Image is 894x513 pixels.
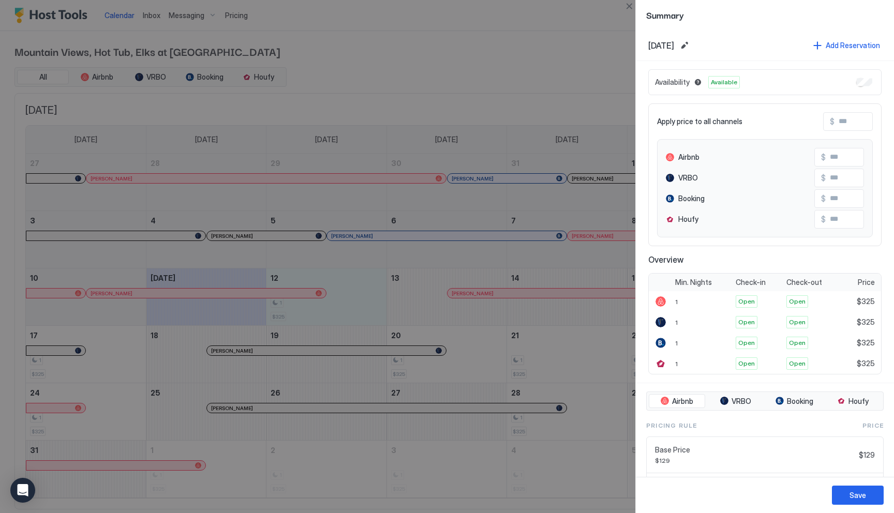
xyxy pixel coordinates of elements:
span: Base Price [655,445,855,455]
span: 1 [675,298,678,306]
span: $ [821,153,826,162]
span: $325 [857,318,875,327]
span: Pricing Rule [646,421,697,430]
div: Open Intercom Messenger [10,478,35,503]
span: $325 [857,297,875,306]
span: 1 [675,360,678,368]
span: Airbnb [678,153,699,162]
span: Open [738,297,755,306]
span: $325 [857,338,875,348]
span: Overview [648,254,882,265]
span: Available [711,78,737,87]
span: Houfy [848,397,869,406]
span: Open [789,359,806,368]
span: $325 [857,359,875,368]
span: VRBO [732,397,751,406]
button: Save [832,486,884,505]
span: $129 [655,457,855,464]
span: Summary [646,8,884,21]
span: $ [821,215,826,224]
span: [DATE] [648,40,674,51]
button: Booking [766,394,823,409]
span: Houfy [678,215,698,224]
span: Price [858,278,875,287]
span: Open [789,338,806,348]
span: Airbnb [672,397,693,406]
button: Airbnb [649,394,705,409]
span: Open [738,318,755,327]
span: VRBO [678,173,698,183]
span: Check-in [736,278,766,287]
span: $ [821,173,826,183]
span: 1 [675,319,678,326]
span: Booking [787,397,813,406]
span: 1 [675,339,678,347]
span: Availability [655,78,690,87]
div: tab-group [646,391,884,411]
button: Houfy [825,394,881,409]
span: Booking [678,194,705,203]
span: Min. Nights [675,278,712,287]
span: Open [789,318,806,327]
span: Open [738,338,755,348]
div: Add Reservation [826,40,880,51]
span: Check-out [786,278,822,287]
button: VRBO [707,394,764,409]
span: Open [738,359,755,368]
span: Open [789,297,806,306]
span: $129 [859,450,875,460]
button: Add Reservation [812,38,882,52]
div: Save [850,490,866,501]
button: Edit date range [678,39,691,52]
button: Blocked dates override all pricing rules and remain unavailable until manually unblocked [692,76,704,88]
span: $ [830,117,835,126]
span: $ [821,194,826,203]
span: Apply price to all channels [657,117,742,126]
span: Price [862,421,884,430]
